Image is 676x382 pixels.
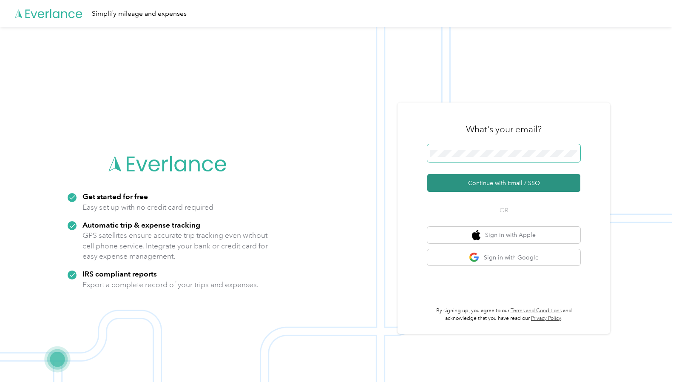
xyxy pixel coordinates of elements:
p: GPS satellites ensure accurate trip tracking even without cell phone service. Integrate your bank... [82,230,268,262]
strong: Get started for free [82,192,148,201]
p: Easy set up with no credit card required [82,202,213,213]
a: Privacy Policy [531,315,561,322]
img: apple logo [472,230,480,240]
button: Continue with Email / SSO [427,174,580,192]
strong: Automatic trip & expense tracking [82,220,200,229]
span: OR [489,206,519,215]
a: Terms and Conditions [511,308,562,314]
button: apple logoSign in with Apple [427,227,580,243]
p: By signing up, you agree to our and acknowledge that you have read our . [427,307,580,322]
img: google logo [469,252,480,263]
button: google logoSign in with Google [427,249,580,266]
div: Simplify mileage and expenses [92,9,187,19]
p: Export a complete record of your trips and expenses. [82,279,258,290]
strong: IRS compliant reports [82,269,157,278]
h3: What's your email? [466,123,542,135]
